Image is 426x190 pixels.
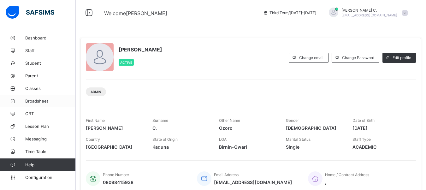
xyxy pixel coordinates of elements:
[342,55,374,60] span: Change Password
[25,162,75,167] span: Help
[86,125,143,131] span: [PERSON_NAME]
[219,137,227,142] span: LGA
[120,61,132,64] span: Active
[286,118,299,123] span: Gender
[91,90,101,94] span: Admin
[25,124,76,129] span: Lesson Plan
[25,35,76,40] span: Dashboard
[25,48,76,53] span: Staff
[325,172,369,177] span: Home / Contract Address
[86,144,143,150] span: [GEOGRAPHIC_DATA]
[325,180,369,185] span: ,
[341,8,397,13] span: [PERSON_NAME] C.
[152,137,178,142] span: State of Origin
[263,10,316,15] span: session/term information
[286,144,343,150] span: Single
[299,55,323,60] span: Change email
[25,73,76,78] span: Parent
[219,144,276,150] span: Birnin-Gwari
[103,180,133,185] span: 08098415938
[103,172,129,177] span: Phone Number
[25,136,76,141] span: Messaging
[152,125,210,131] span: C.
[25,98,76,104] span: Broadsheet
[352,125,410,131] span: [DATE]
[214,172,239,177] span: Email Address
[104,10,167,16] span: Welcome [PERSON_NAME]
[25,86,76,91] span: Classes
[352,137,371,142] span: Staff Type
[352,144,410,150] span: ACADEMIC
[6,6,54,19] img: safsims
[219,125,276,131] span: Ozoro
[286,125,343,131] span: [DEMOGRAPHIC_DATA]
[152,144,210,150] span: Kaduna
[214,180,292,185] span: [EMAIL_ADDRESS][DOMAIN_NAME]
[119,46,162,53] span: [PERSON_NAME]
[86,137,100,142] span: Country
[352,118,375,123] span: Date of Birth
[322,8,411,18] div: EmmanuelC.
[219,118,240,123] span: Other Name
[86,118,105,123] span: First Name
[341,13,397,17] span: [EMAIL_ADDRESS][DOMAIN_NAME]
[25,175,75,180] span: Configuration
[25,111,76,116] span: CBT
[25,61,76,66] span: Student
[286,137,311,142] span: Marital Status
[393,55,411,60] span: Edit profile
[152,118,168,123] span: Surname
[25,149,76,154] span: Time Table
